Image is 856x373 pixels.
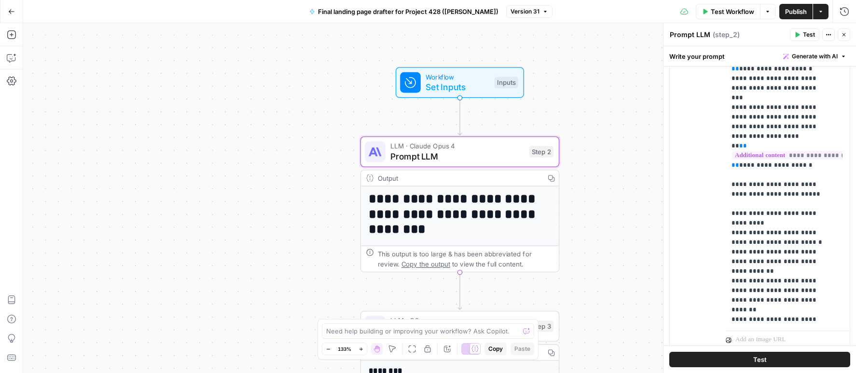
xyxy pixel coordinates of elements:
[378,249,554,269] div: This output is too large & has been abbreviated for review. to view the full content.
[785,7,807,16] span: Publish
[338,345,351,353] span: 133%
[670,30,710,40] textarea: Prompt LLM
[663,46,856,66] div: Write your prompt
[529,146,554,158] div: Step 2
[529,320,554,332] div: Step 3
[669,352,850,367] button: Test
[484,343,507,355] button: Copy
[488,345,503,353] span: Copy
[458,272,462,309] g: Edge from step_2 to step_3
[318,7,498,16] span: Final landing page drafter for Project 428 ([PERSON_NAME])
[790,28,819,41] button: Test
[390,150,524,163] span: Prompt LLM
[779,50,850,63] button: Generate with AI
[803,30,815,39] span: Test
[511,343,534,355] button: Paste
[511,7,539,16] span: Version 31
[458,98,462,135] g: Edge from start to step_2
[792,52,838,61] span: Generate with AI
[378,347,539,358] div: Output
[696,4,760,19] button: Test Workflow
[378,173,539,183] div: Output
[426,80,489,93] span: Set Inputs
[390,315,524,325] span: LLM · O3
[711,7,754,16] span: Test Workflow
[713,30,740,40] span: ( step_2 )
[390,141,524,151] span: LLM · Claude Opus 4
[401,260,450,268] span: Copy the output
[426,72,489,82] span: Workflow
[360,67,560,98] div: WorkflowSet InputsInputs
[779,4,813,19] button: Publish
[514,345,530,353] span: Paste
[304,4,504,19] button: Final landing page drafter for Project 428 ([PERSON_NAME])
[495,77,518,88] div: Inputs
[506,5,552,18] button: Version 31
[753,355,767,364] span: Test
